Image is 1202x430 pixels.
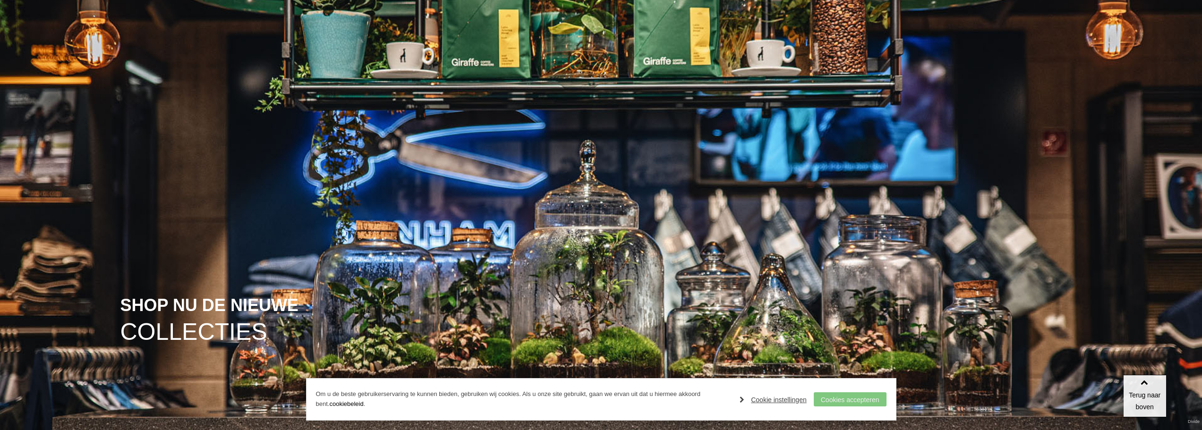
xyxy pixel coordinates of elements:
span: SHOP NU DE NIEUWE [120,296,298,314]
p: Om u de beste gebruikerservaring te kunnen bieden, gebruiken wij cookies. Als u onze site gebruik... [316,389,731,409]
a: Cookie instellingen [740,393,807,407]
a: Divide [1188,416,1200,428]
a: Terug naar boven [1124,375,1166,417]
span: COLLECTIES [120,320,267,344]
a: Cookies accepteren [814,392,887,406]
a: cookiebeleid [329,400,363,407]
